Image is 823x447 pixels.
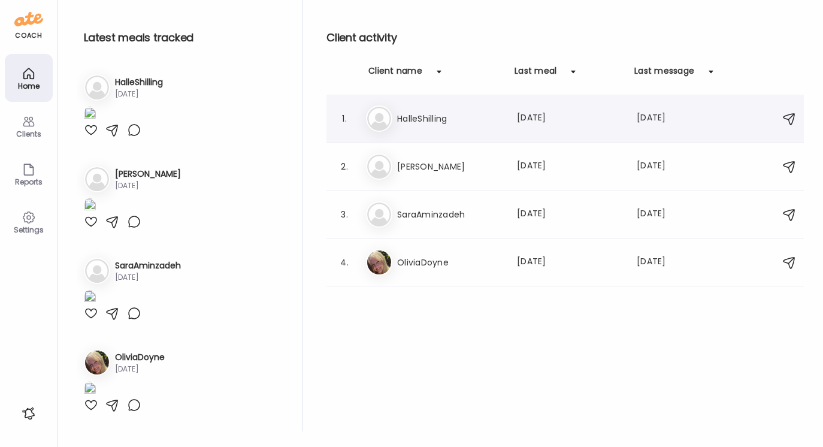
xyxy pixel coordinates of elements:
div: [DATE] [637,159,683,174]
h3: [PERSON_NAME] [397,159,503,174]
div: Last message [634,65,694,84]
div: Home [7,82,50,90]
div: [DATE] [637,255,683,270]
img: bg-avatar-default.svg [85,259,109,283]
div: Reports [7,178,50,186]
h3: HalleShilling [397,111,503,126]
h2: Client activity [326,29,804,47]
div: [DATE] [637,207,683,222]
img: ate [14,10,43,29]
div: [DATE] [517,111,622,126]
div: [DATE] [115,272,181,283]
div: 4. [337,255,352,270]
div: [DATE] [115,89,163,99]
div: 1. [337,111,352,126]
img: bg-avatar-default.svg [367,203,391,226]
div: [DATE] [115,364,165,374]
div: [DATE] [115,180,181,191]
h3: SaraAminzadeh [115,259,181,272]
h2: Latest meals tracked [84,29,283,47]
div: [DATE] [517,255,622,270]
div: 2. [337,159,352,174]
div: Last meal [515,65,556,84]
img: bg-avatar-default.svg [367,155,391,179]
div: [DATE] [517,159,622,174]
div: coach [15,31,42,41]
h3: OliviaDoyne [115,351,165,364]
div: Settings [7,226,50,234]
img: bg-avatar-default.svg [85,75,109,99]
img: bg-avatar-default.svg [367,107,391,131]
h3: SaraAminzadeh [397,207,503,222]
div: [DATE] [517,207,622,222]
div: Client name [368,65,422,84]
img: avatars%2F9DNuC7wyMIOPwWIPH7oJytaD6zy2 [367,250,391,274]
img: images%2FEgRRFZJIFOS3vU4CZvMTZA1MQ8g1%2FqEh8lVUfS6R7G7pBjRuL%2F0mvlt3C5vPc2S2VsmZ2E_1080 [84,198,96,215]
img: bg-avatar-default.svg [85,167,109,191]
h3: [PERSON_NAME] [115,168,181,180]
div: Clients [7,130,50,138]
div: 3. [337,207,352,222]
h3: HalleShilling [115,76,163,89]
div: [DATE] [637,111,683,126]
img: images%2FeOBBQAkIlDN3xvG7Mn88FHS2sBf1%2FtFXOysCgqh3oOfy5euOU%2F7IOaeTf1F6PTsnZmE8bO_1080 [84,290,96,306]
img: avatars%2F9DNuC7wyMIOPwWIPH7oJytaD6zy2 [85,351,109,374]
img: images%2FB1LhXb8r3FSHAJWuBrmgaQEclVN2%2FfHcMjUec41cXVwQaxnNI%2Fd9MT5iP9SQNCkemaIA0u_1080 [84,107,96,123]
h3: OliviaDoyne [397,255,503,270]
img: images%2F9DNuC7wyMIOPwWIPH7oJytaD6zy2%2FnF6U5NwZW2BxS53gPXyP%2FuUErMQJe7S8F8gdrFY7n_1080 [84,382,96,398]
